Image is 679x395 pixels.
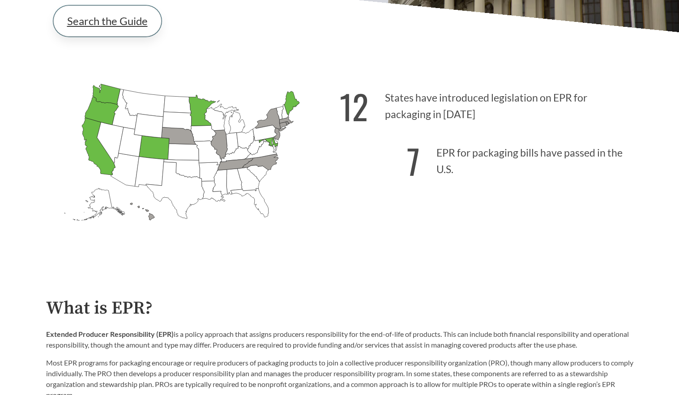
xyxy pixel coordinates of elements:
[340,131,633,186] p: EPR for packaging bills have passed in the U.S.
[46,330,174,338] strong: Extended Producer Responsibility (EPR)
[340,76,633,131] p: States have introduced legislation on EPR for packaging in [DATE]
[46,329,633,350] p: is a policy approach that assigns producers responsibility for the end-of-life of products. This ...
[407,136,420,186] strong: 7
[46,298,633,319] h2: What is EPR?
[340,81,368,131] strong: 12
[53,5,162,37] a: Search the Guide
